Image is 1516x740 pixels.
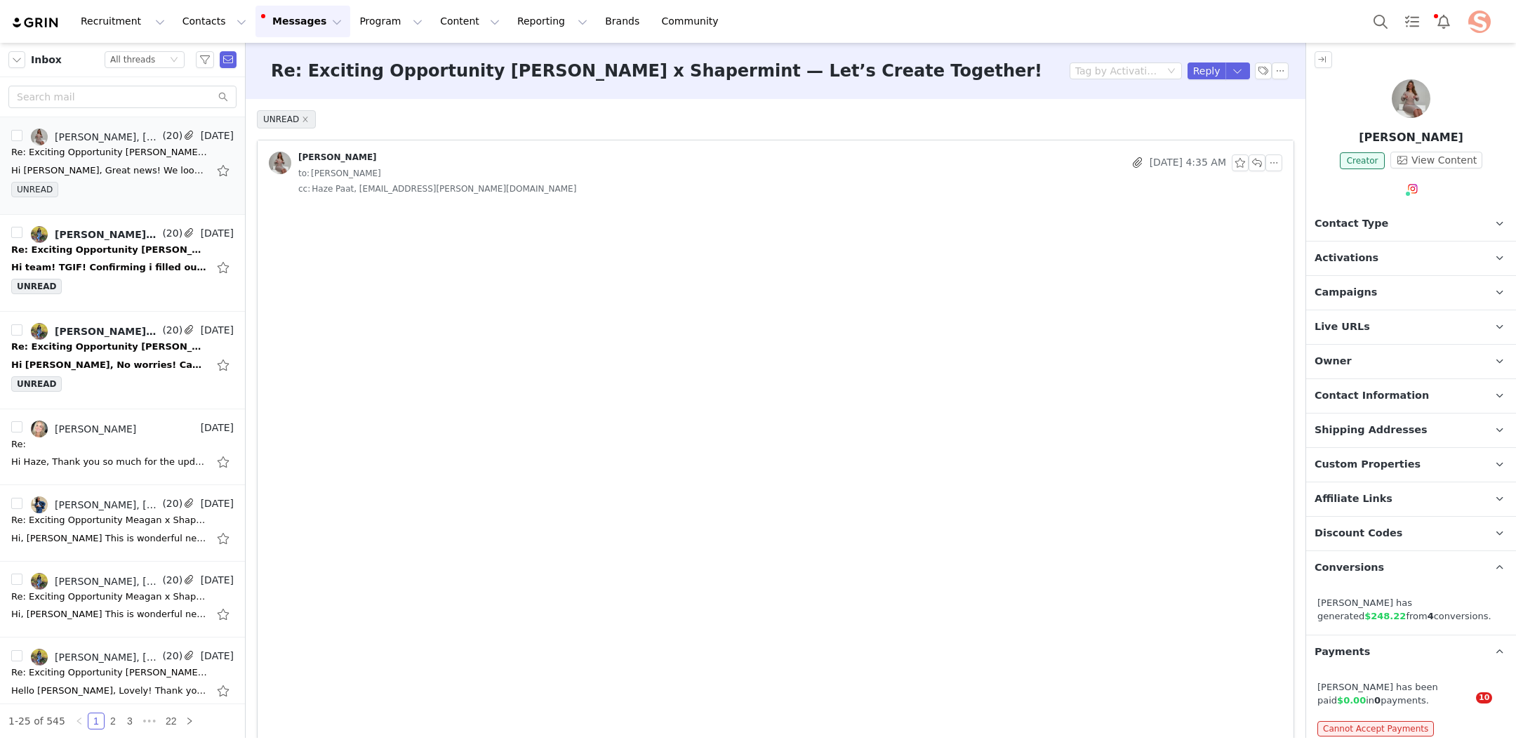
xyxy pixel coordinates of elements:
div: Re: Exciting Opportunity Kate x Shapermint — Let’s Create Together! [11,340,208,354]
span: (20) [159,496,182,511]
a: Brands [597,6,652,37]
div: [PERSON_NAME] [298,152,377,163]
span: Shipping Addresses [1315,423,1428,438]
img: 1e009048-258b-4244-a448-822355698dda.jpg [31,496,48,513]
div: [PERSON_NAME], [PERSON_NAME], [PERSON_NAME], [PERSON_NAME], [PERSON_NAME], [PERSON_NAME] [55,576,159,587]
span: $0.00 [1337,695,1366,706]
span: (20) [159,649,182,663]
a: [PERSON_NAME], [PERSON_NAME], [PERSON_NAME], [PERSON_NAME], [PERSON_NAME], [PERSON_NAME], [PERSON... [31,323,159,340]
li: Next 3 Pages [138,713,161,729]
div: Tag by Activation [1075,64,1158,78]
a: [PERSON_NAME] [31,421,136,437]
i: icon: down [1167,67,1176,77]
span: Contact Type [1315,216,1388,232]
div: Hi, Ian This is wonderful news! Thank you so much for the quick turnaround! Please extend my appr... [11,531,208,546]
span: Activations [1315,251,1378,266]
i: icon: search [218,92,228,102]
a: [PERSON_NAME] [269,152,377,174]
strong: 4 [1428,611,1434,621]
div: Re: [11,437,26,451]
img: ec3b4194-9a31-4999-8017-ecfa34c510a8.jpg [31,421,48,437]
div: [PERSON_NAME], [PERSON_NAME], [PERSON_NAME], [PERSON_NAME], [PERSON_NAME], [PERSON_NAME], [PERSON... [55,326,159,337]
i: icon: close [302,116,309,123]
img: 4db487ad-46dd-4a66-a17f-05b3aede94f2.jpg [269,152,291,174]
li: 3 [121,713,138,729]
i: icon: left [75,717,84,725]
span: Affiliate Links [1315,491,1392,507]
li: 22 [161,713,182,729]
a: [PERSON_NAME], [PERSON_NAME], [PERSON_NAME], [PERSON_NAME], [PERSON_NAME], [PERSON_NAME] [31,496,159,513]
span: Payments [1315,645,1370,660]
i: icon: down [170,55,178,65]
i: icon: right [185,717,194,725]
img: grin logo [11,16,60,29]
li: 2 [105,713,121,729]
span: cc: [298,181,310,197]
button: Program [351,6,431,37]
div: [PERSON_NAME] has been paid in payments. [1317,680,1505,708]
span: Owner [1315,354,1352,369]
div: Re: Exciting Opportunity Vanessa x Shapermint — Let’s Create Together! [11,243,208,257]
span: (20) [159,128,182,143]
div: Re: Exciting Opportunity Alison x Shapermint — Let’s Create Together! [11,666,208,680]
button: Profile [1460,11,1505,33]
span: Inbox [31,53,62,67]
span: ••• [138,713,161,729]
strong: 0 [1374,695,1381,706]
button: Messages [255,6,350,37]
span: Send Email [220,51,237,68]
li: Previous Page [71,713,88,729]
div: [PERSON_NAME], [PERSON_NAME], [PERSON_NAME], [PERSON_NAME], [PERSON_NAME], [PERSON_NAME] [55,131,159,143]
div: [PERSON_NAME] [55,423,136,435]
img: f99a58a2-e820-49b2-b1c6-889a8229352e.jpeg [1468,11,1491,33]
img: Sophie Lait [1392,79,1430,118]
button: Recruitment [72,6,173,37]
button: Reporting [509,6,596,37]
p: [PERSON_NAME] [1306,129,1516,146]
span: 10 [1476,692,1492,703]
button: Reply [1188,62,1226,79]
span: UNREAD [11,279,62,294]
li: Next Page [181,713,198,729]
span: (20) [159,226,182,241]
div: Hi Haze, Thank you so much for the update! It's been a little while, and I'd absolutely love the ... [11,455,208,469]
img: 4db487ad-46dd-4a66-a17f-05b3aede94f2.jpg [31,128,48,145]
span: [DATE] 4:35 AM [1150,154,1226,171]
a: Tasks [1397,6,1428,37]
h3: Re: Exciting Opportunity [PERSON_NAME] x Shapermint — Let’s Create Together! [271,58,1042,84]
span: UNREAD [11,182,58,197]
div: Hi, Ian This is wonderful news! Thank you so much for the quick turnaround! Please extend my appr... [11,607,208,621]
button: Notifications [1428,6,1459,37]
iframe: Intercom live chat [1447,692,1481,726]
div: All threads [110,52,155,67]
img: fd40526d-2f3a-4641-adc4-99d9c09a0927.jpg [31,573,48,590]
a: [PERSON_NAME], [PERSON_NAME], [PERSON_NAME], [PERSON_NAME], [PERSON_NAME], [PERSON_NAME], [PERSON... [31,649,159,666]
span: Discount Codes [1315,526,1402,541]
div: [PERSON_NAME] has generated from conversions. [1317,596,1505,623]
li: 1-25 of 545 [8,713,65,729]
span: Contact Information [1315,388,1429,404]
img: instagram.svg [1407,183,1418,194]
a: 2 [105,713,121,729]
span: UNREAD [257,110,316,128]
span: (20) [159,323,182,338]
span: (20) [159,573,182,588]
a: Community [653,6,733,37]
div: Re: Exciting Opportunity Sophia x Shapermint — Let’s Create Together! [11,145,208,159]
div: Hello Jim, Lovely! Thank you so much! --- On Fri, Aug 29, 2025 at 5:38 PM Jim Brough <jim@bluntco... [11,684,208,698]
span: Live URLs [1315,319,1370,335]
button: Content [432,6,508,37]
a: [PERSON_NAME], [PERSON_NAME], [PERSON_NAME], [PERSON_NAME], [PERSON_NAME], [PERSON_NAME] [31,128,159,145]
a: [PERSON_NAME], [PERSON_NAME], [PERSON_NAME], [PERSON_NAME], [PERSON_NAME], [PERSON_NAME] [31,573,159,590]
span: Campaigns [1315,285,1377,300]
span: Custom Properties [1315,457,1421,473]
div: [PERSON_NAME], [PERSON_NAME], [PERSON_NAME], [PERSON_NAME], [PERSON_NAME] [55,229,159,240]
img: fd40526d-2f3a-4641-adc4-99d9c09a0927.jpg [31,323,48,340]
button: View Content [1390,152,1482,169]
div: Re: Exciting Opportunity Meagan x Shapermint — Let’s Create Together! [11,513,208,527]
button: Contacts [174,6,255,37]
input: Search mail [8,86,237,108]
a: [PERSON_NAME], [PERSON_NAME], [PERSON_NAME], [PERSON_NAME], [PERSON_NAME] [31,226,159,243]
span: Haze Paat, [EMAIL_ADDRESS][PERSON_NAME][DOMAIN_NAME] [298,181,576,197]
